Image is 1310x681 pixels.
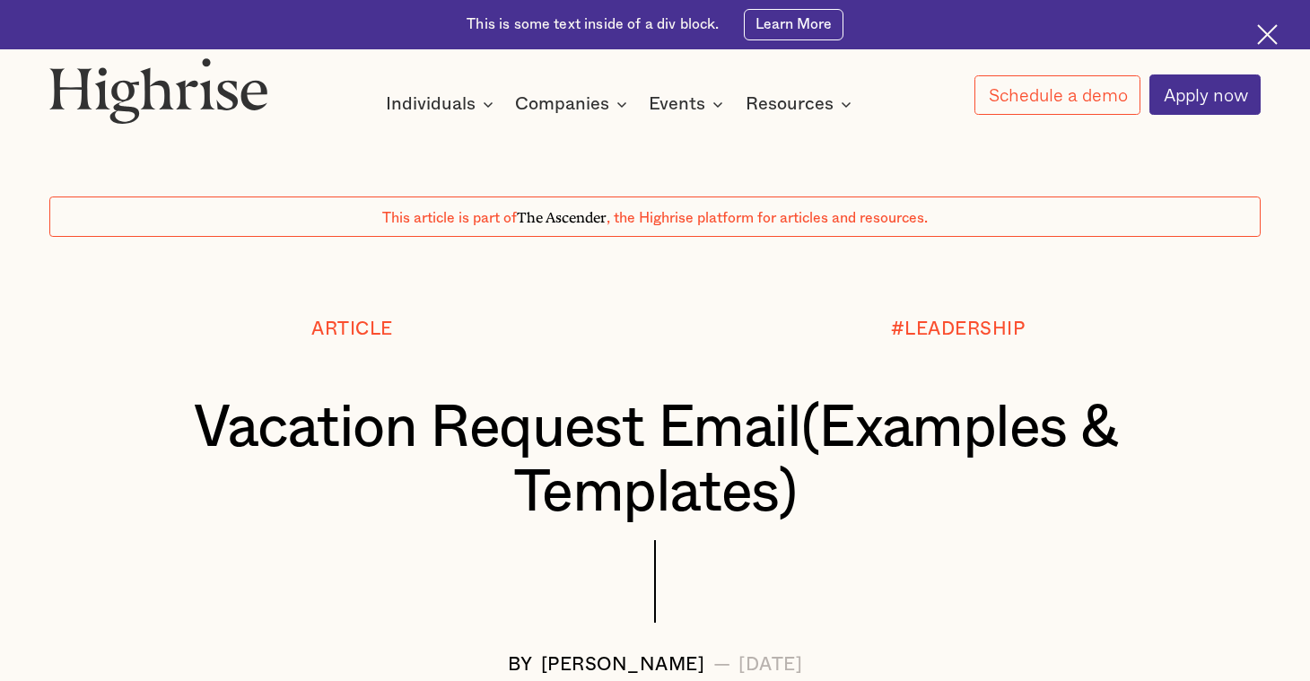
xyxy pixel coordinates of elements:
span: The Ascender [517,205,607,223]
img: Highrise logo [49,57,268,124]
div: Resources [746,93,834,115]
div: Companies [515,93,609,115]
div: Events [649,93,705,115]
div: — [713,655,731,676]
div: [DATE] [738,655,802,676]
div: Individuals [386,93,476,115]
a: Learn More [744,9,843,40]
a: Apply now [1149,74,1262,115]
div: #LEADERSHIP [891,319,1026,340]
div: Events [649,93,729,115]
div: Individuals [386,93,499,115]
span: , the Highrise platform for articles and resources. [607,211,928,225]
div: Companies [515,93,633,115]
div: [PERSON_NAME] [541,655,705,676]
a: Schedule a demo [974,75,1141,115]
img: Cross icon [1257,24,1278,45]
div: Resources [746,93,857,115]
span: This article is part of [382,211,517,225]
div: Article [311,319,393,340]
div: BY [508,655,533,676]
h1: Vacation Request Email(Examples & Templates) [100,397,1210,525]
div: This is some text inside of a div block. [467,15,719,35]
